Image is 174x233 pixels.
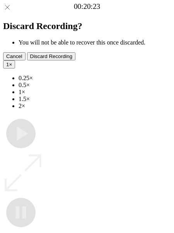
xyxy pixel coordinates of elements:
[3,21,171,31] h2: Discard Recording?
[6,62,9,67] span: 1
[27,52,76,60] button: Discard Recording
[19,96,171,103] li: 1.5×
[19,39,171,46] li: You will not be able to recover this once discarded.
[19,89,171,96] li: 1×
[3,52,26,60] button: Cancel
[19,75,171,82] li: 0.25×
[19,82,171,89] li: 0.5×
[19,103,171,110] li: 2×
[74,2,100,11] a: 00:20:23
[3,60,15,69] button: 1×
